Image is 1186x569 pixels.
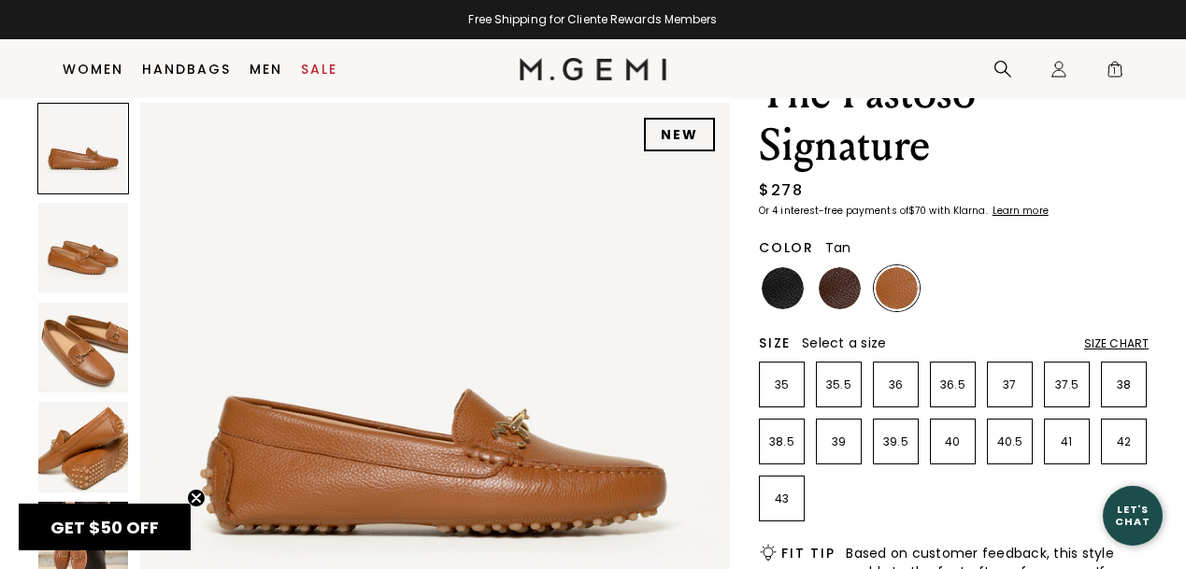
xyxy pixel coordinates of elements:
[759,335,791,350] h2: Size
[1102,434,1146,449] p: 42
[876,267,918,309] img: Tan
[142,62,231,77] a: Handbags
[988,377,1032,392] p: 37
[929,204,990,218] klarna-placement-style-body: with Klarna
[759,204,908,218] klarna-placement-style-body: Or 4 interest-free payments of
[988,434,1032,449] p: 40.5
[50,516,159,539] span: GET $50 OFF
[1045,434,1089,449] p: 41
[874,434,918,449] p: 39.5
[1084,336,1149,351] div: Size Chart
[762,267,804,309] img: Black
[825,238,851,257] span: Tan
[644,118,715,151] div: NEW
[874,377,918,392] p: 36
[38,303,128,392] img: The Pastoso Signature
[819,267,861,309] img: Chocolate
[63,62,123,77] a: Women
[817,434,861,449] p: 39
[1103,504,1163,527] div: Let's Chat
[1102,377,1146,392] p: 38
[250,62,282,77] a: Men
[301,62,337,77] a: Sale
[38,203,128,292] img: The Pastoso Signature
[759,179,803,202] div: $278
[1045,377,1089,392] p: 37.5
[1106,64,1124,82] span: 1
[908,204,926,218] klarna-placement-style-amount: $70
[187,489,206,507] button: Close teaser
[19,504,191,550] div: GET $50 OFFClose teaser
[781,546,835,561] h2: Fit Tip
[931,434,975,449] p: 40
[993,204,1049,218] klarna-placement-style-cta: Learn more
[817,377,861,392] p: 35.5
[760,434,804,449] p: 38.5
[760,377,804,392] p: 35
[759,240,814,255] h2: Color
[520,58,666,80] img: M.Gemi
[759,67,1149,172] h1: The Pastoso Signature
[991,206,1049,217] a: Learn more
[802,334,886,352] span: Select a size
[760,491,804,506] p: 43
[931,377,975,392] p: 36.5
[38,402,128,491] img: The Pastoso Signature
